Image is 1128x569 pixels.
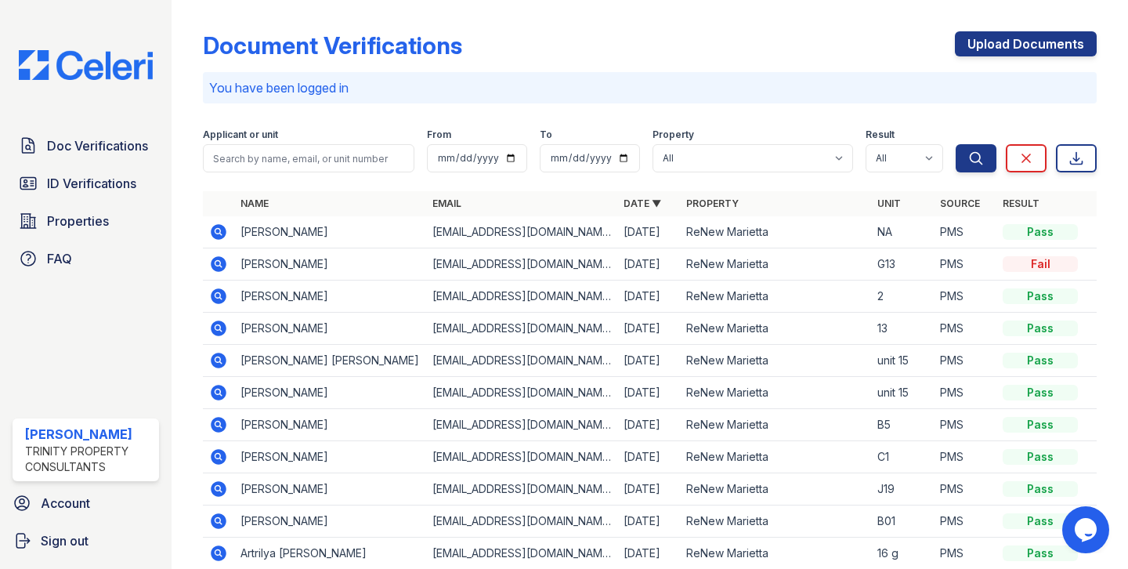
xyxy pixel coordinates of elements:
td: [EMAIL_ADDRESS][DOMAIN_NAME] [426,441,617,473]
td: G13 [871,248,934,281]
td: B01 [871,506,934,538]
td: unit 15 [871,345,934,377]
td: [EMAIL_ADDRESS][DOMAIN_NAME] [426,377,617,409]
td: PMS [934,216,996,248]
td: [DATE] [617,377,680,409]
span: ID Verifications [47,174,136,193]
label: Result [866,129,895,141]
td: [DATE] [617,409,680,441]
td: ReNew Marietta [680,409,871,441]
td: PMS [934,473,996,506]
div: Pass [1003,513,1078,529]
td: ReNew Marietta [680,248,871,281]
label: From [427,129,451,141]
a: Email [432,198,461,209]
a: Result [1003,198,1039,209]
label: To [540,129,552,141]
div: Pass [1003,417,1078,433]
td: [EMAIL_ADDRESS][DOMAIN_NAME] [426,506,617,538]
div: Pass [1003,449,1078,465]
td: PMS [934,281,996,313]
p: You have been logged in [209,78,1090,97]
td: NA [871,216,934,248]
td: [DATE] [617,345,680,377]
td: [PERSON_NAME] [234,441,425,473]
div: [PERSON_NAME] [25,425,153,444]
td: [PERSON_NAME] [234,506,425,538]
td: unit 15 [871,377,934,409]
div: Trinity Property Consultants [25,444,153,475]
td: J19 [871,473,934,506]
td: [PERSON_NAME] [234,248,425,281]
img: CE_Logo_Blue-a8612792a0a2168367f1c8372b55b34899dd931a85d93a1a3d3e32e68fde9ad4.png [6,50,165,80]
div: Document Verifications [203,31,462,60]
td: 13 [871,313,934,345]
td: [EMAIL_ADDRESS][DOMAIN_NAME] [426,281,617,313]
td: ReNew Marietta [680,506,871,538]
label: Applicant or unit [203,129,278,141]
td: [DATE] [617,441,680,473]
td: PMS [934,506,996,538]
div: Pass [1003,224,1078,240]
td: [EMAIL_ADDRESS][DOMAIN_NAME] [426,248,617,281]
div: Pass [1003,353,1078,368]
td: 2 [871,281,934,313]
a: Account [6,487,165,519]
td: PMS [934,441,996,473]
td: [PERSON_NAME] [PERSON_NAME] [234,345,425,377]
iframe: chat widget [1062,506,1112,553]
td: PMS [934,313,996,345]
td: ReNew Marietta [680,313,871,345]
a: Upload Documents [955,31,1097,56]
div: Pass [1003,385,1078,400]
td: PMS [934,409,996,441]
td: [DATE] [617,248,680,281]
td: [PERSON_NAME] [234,409,425,441]
input: Search by name, email, or unit number [203,144,414,172]
a: FAQ [13,243,159,274]
td: [PERSON_NAME] [234,216,425,248]
span: Properties [47,212,109,230]
a: Name [240,198,269,209]
button: Sign out [6,525,165,556]
td: ReNew Marietta [680,473,871,506]
a: Unit [877,198,901,209]
td: ReNew Marietta [680,377,871,409]
span: Doc Verifications [47,136,148,155]
div: Pass [1003,545,1078,561]
td: ReNew Marietta [680,441,871,473]
a: Source [940,198,980,209]
td: PMS [934,248,996,281]
td: [EMAIL_ADDRESS][DOMAIN_NAME] [426,216,617,248]
div: Pass [1003,288,1078,304]
td: [DATE] [617,281,680,313]
a: Properties [13,205,159,237]
a: Doc Verifications [13,130,159,161]
a: Date ▼ [624,198,661,209]
td: C1 [871,441,934,473]
div: Fail [1003,256,1078,272]
span: Account [41,494,90,513]
td: [DATE] [617,216,680,248]
td: ReNew Marietta [680,281,871,313]
td: [DATE] [617,473,680,506]
td: [DATE] [617,506,680,538]
a: ID Verifications [13,168,159,199]
div: Pass [1003,481,1078,497]
td: [PERSON_NAME] [234,313,425,345]
td: [EMAIL_ADDRESS][DOMAIN_NAME] [426,345,617,377]
td: [EMAIL_ADDRESS][DOMAIN_NAME] [426,313,617,345]
span: Sign out [41,531,89,550]
span: FAQ [47,249,72,268]
td: PMS [934,377,996,409]
td: ReNew Marietta [680,345,871,377]
a: Property [686,198,739,209]
td: PMS [934,345,996,377]
td: [DATE] [617,313,680,345]
td: [EMAIL_ADDRESS][DOMAIN_NAME] [426,473,617,506]
td: [EMAIL_ADDRESS][DOMAIN_NAME] [426,409,617,441]
td: [PERSON_NAME] [234,377,425,409]
td: ReNew Marietta [680,216,871,248]
label: Property [653,129,694,141]
td: B5 [871,409,934,441]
